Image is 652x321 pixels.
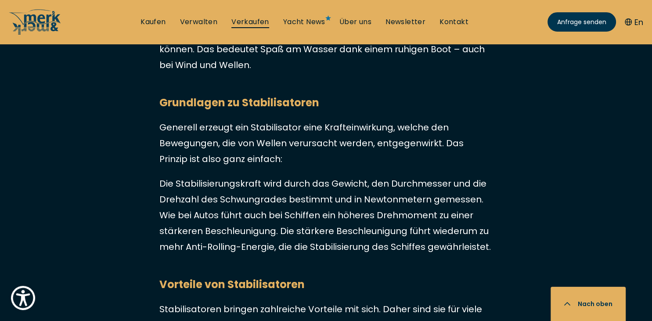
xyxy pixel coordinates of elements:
a: Kontakt [439,17,468,27]
strong: Grundlagen zu Stabilisatoren [159,95,319,110]
button: En [625,16,643,28]
a: Yacht News [283,17,325,27]
a: Newsletter [385,17,425,27]
a: Über uns [339,17,371,27]
a: Anfrage senden [548,12,616,32]
a: Verkaufen [231,17,269,27]
strong: Vorteile von Stabilisatoren [159,277,305,292]
button: Nach oben [551,287,626,321]
button: Show Accessibility Preferences [9,284,37,312]
a: Kaufen [140,17,166,27]
p: Generell erzeugt ein Stabilisator eine Krafteinwirkung, welche den Bewegungen, die von Wellen ver... [159,119,493,167]
a: Verwalten [180,17,218,27]
p: Die Stabilisierungskraft wird durch das Gewicht, den Durchmesser und die Drehzahl des Schwungrade... [159,176,493,255]
span: Anfrage senden [557,18,606,27]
